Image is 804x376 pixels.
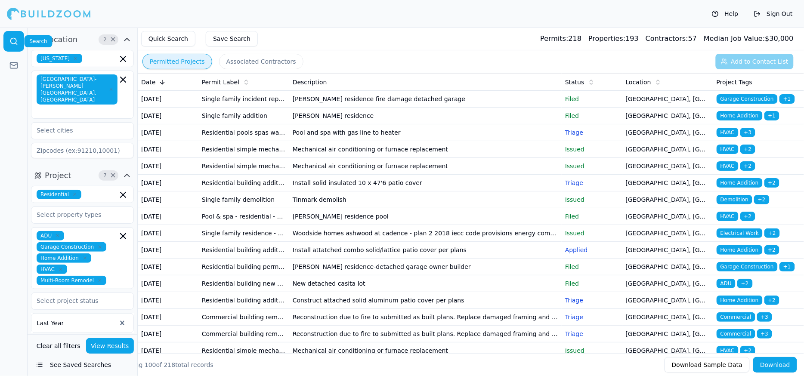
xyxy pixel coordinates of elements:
td: Mechanical air conditioning or furnace replacement [289,342,562,359]
span: Clear Project filters [110,173,116,178]
td: Residential building new single family residence tract home [198,275,289,292]
td: [DATE] [138,191,198,208]
span: [GEOGRAPHIC_DATA]-[PERSON_NAME][GEOGRAPHIC_DATA], [GEOGRAPHIC_DATA] [37,74,118,105]
td: [DATE] [138,124,198,141]
td: [DATE] [138,158,198,175]
span: Location [45,34,77,46]
span: HVAC [717,161,739,171]
button: Help [708,7,743,21]
span: Commercial [717,329,755,339]
p: Issued [565,346,619,355]
td: [GEOGRAPHIC_DATA], [GEOGRAPHIC_DATA] [622,342,713,359]
span: Garage Construction [717,94,778,104]
td: Install attatched combo solid/lattice patio cover per plans [289,242,562,259]
p: Triage [565,330,619,338]
span: + 2 [764,245,780,255]
td: [PERSON_NAME] residence pool [289,208,562,225]
td: Single family incident repair [198,91,289,108]
td: Residential building permit application [198,259,289,275]
span: Permit Label [202,78,239,86]
td: [DATE] [138,309,198,326]
button: Download Sample Data [665,357,750,373]
p: Triage [565,179,619,187]
span: + 2 [740,346,756,355]
button: Associated Contractors [219,54,303,69]
span: ADU [717,279,736,288]
td: Woodside homes ashwood at cadence - plan 2 2018 iecc code provisions energy compliance for this p... [289,225,562,242]
span: Garage Construction [37,242,106,252]
p: Triage [565,313,619,321]
span: + 1 [764,111,780,120]
td: [PERSON_NAME] residence [289,108,562,124]
span: ADU [37,231,64,240]
p: Filed [565,111,619,120]
td: Single family addition [198,108,289,124]
div: Showing of total records [117,361,213,369]
input: Select property types [31,207,123,222]
td: [GEOGRAPHIC_DATA], [GEOGRAPHIC_DATA] [622,275,713,292]
td: Residential building addition [198,175,289,191]
td: [GEOGRAPHIC_DATA], [GEOGRAPHIC_DATA] [622,175,713,191]
span: Description [293,78,327,86]
td: Mechanical air conditioning or furnace replacement [289,141,562,158]
p: Issued [565,162,619,170]
td: Residential pools spas water features [198,124,289,141]
p: Issued [565,229,619,237]
td: [GEOGRAPHIC_DATA], [GEOGRAPHIC_DATA] [622,309,713,326]
td: [DATE] [138,242,198,259]
td: [DATE] [138,259,198,275]
td: [PERSON_NAME] residence fire damage detached garage [289,91,562,108]
td: [GEOGRAPHIC_DATA], [GEOGRAPHIC_DATA] [622,208,713,225]
td: [DATE] [138,275,198,292]
p: Filed [565,95,619,103]
button: View Results [86,338,134,354]
span: + 2 [764,178,780,188]
td: New detached casita lot [289,275,562,292]
span: Clear Location filters [110,37,116,42]
td: Reconstruction due to fire to submitted as built plans. Replace damaged framing and trusses. Repl... [289,326,562,342]
td: Reconstruction due to fire to submitted as built plans. Replace damaged framing and trusses. Repl... [289,309,562,326]
span: + 1 [779,262,795,271]
p: Filed [565,279,619,288]
span: Home Addition [37,253,91,263]
span: Date [141,78,155,86]
div: $ 30,000 [704,34,794,44]
td: [DATE] [138,342,198,359]
span: Home Addition [717,111,763,120]
span: Residential [37,190,81,199]
span: 218 [164,361,176,368]
td: [GEOGRAPHIC_DATA], [GEOGRAPHIC_DATA] [622,242,713,259]
td: [GEOGRAPHIC_DATA], [GEOGRAPHIC_DATA] [622,225,713,242]
td: Residential building addition [198,242,289,259]
span: HVAC [717,212,739,221]
td: [GEOGRAPHIC_DATA], [GEOGRAPHIC_DATA] [622,292,713,309]
input: Select project status [31,293,123,308]
span: 100 [145,361,156,368]
p: Issued [565,145,619,154]
span: Multi-Room Remodel [37,276,106,285]
input: Select cities [31,123,123,138]
span: Project [45,170,71,182]
span: Properties: [588,34,625,43]
span: HVAC [717,128,739,137]
span: 7 [101,171,109,180]
td: [DATE] [138,108,198,124]
span: + 1 [779,94,795,104]
span: 2 [101,35,109,44]
input: Zipcodes (ex:91210,10001) [31,143,134,158]
td: [GEOGRAPHIC_DATA], [GEOGRAPHIC_DATA] [622,91,713,108]
span: + 3 [757,312,773,322]
td: Residential simple mechanical [198,342,289,359]
p: Issued [565,195,619,204]
span: Project Tags [717,78,752,86]
span: [US_STATE] [37,54,82,63]
td: [DATE] [138,175,198,191]
td: [GEOGRAPHIC_DATA], [GEOGRAPHIC_DATA] [622,259,713,275]
span: HVAC [717,346,739,355]
td: Tinmark demolish [289,191,562,208]
td: Pool and spa with gas line to heater [289,124,562,141]
span: Contractors: [646,34,688,43]
span: Median Job Value: [704,34,765,43]
td: [GEOGRAPHIC_DATA], [GEOGRAPHIC_DATA] [622,108,713,124]
span: + 2 [764,296,780,305]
